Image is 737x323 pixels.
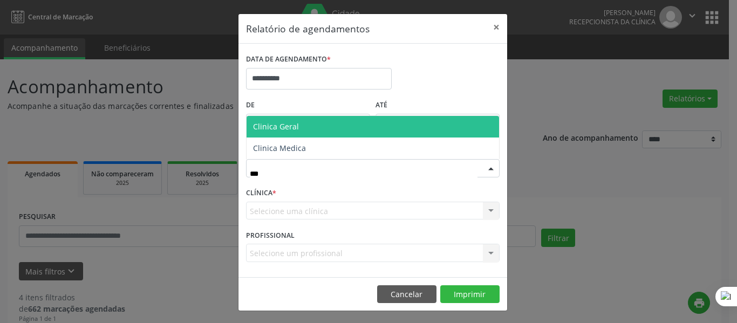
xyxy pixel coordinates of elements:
[486,14,507,40] button: Close
[253,121,299,132] span: Clinica Geral
[440,285,500,304] button: Imprimir
[246,185,276,202] label: CLÍNICA
[246,22,370,36] h5: Relatório de agendamentos
[376,97,500,114] label: ATÉ
[246,51,331,68] label: DATA DE AGENDAMENTO
[246,227,295,244] label: PROFISSIONAL
[377,285,436,304] button: Cancelar
[246,97,370,114] label: De
[253,143,306,153] span: Clinica Medica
